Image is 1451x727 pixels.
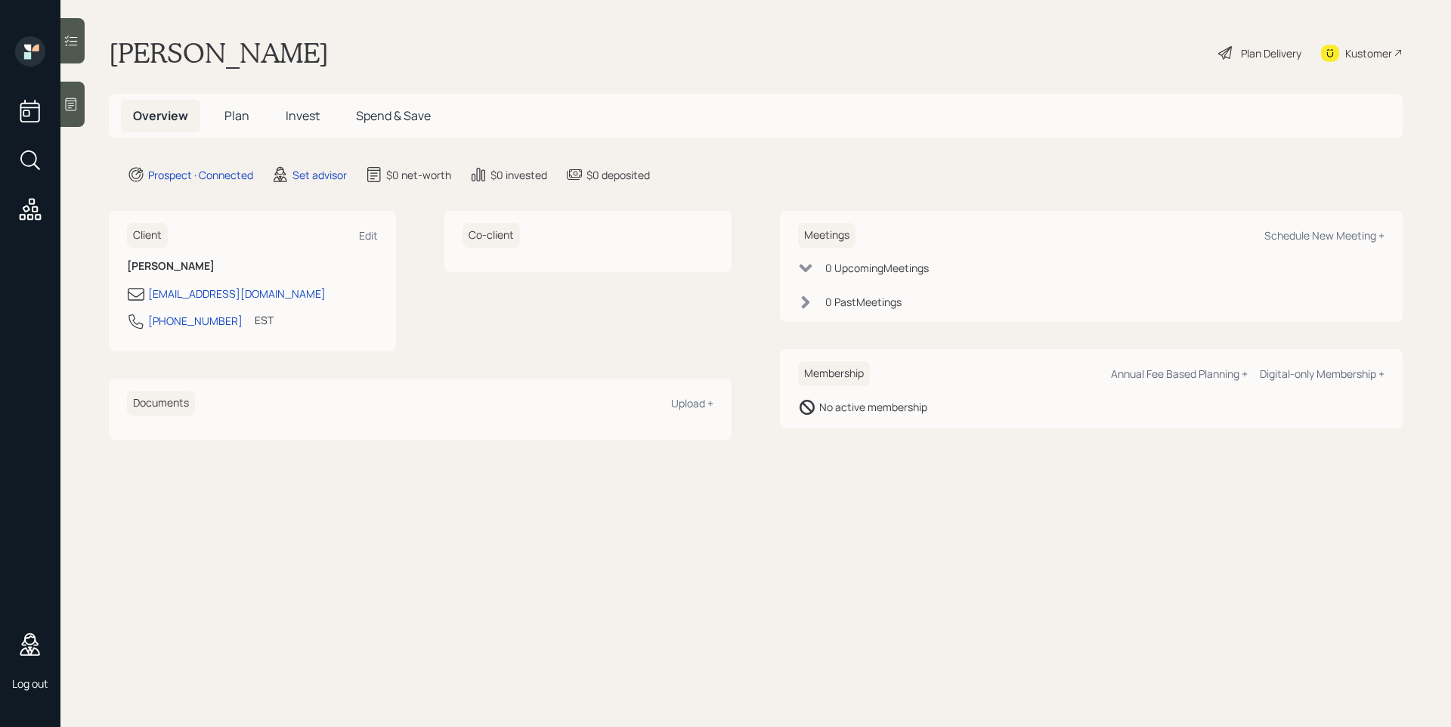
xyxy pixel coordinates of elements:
[148,286,326,302] div: [EMAIL_ADDRESS][DOMAIN_NAME]
[1264,228,1384,243] div: Schedule New Meeting +
[490,167,547,183] div: $0 invested
[109,36,329,70] h1: [PERSON_NAME]
[224,107,249,124] span: Plan
[386,167,451,183] div: $0 net-worth
[1260,367,1384,381] div: Digital-only Membership +
[148,167,253,183] div: Prospect · Connected
[819,399,927,415] div: No active membership
[356,107,431,124] span: Spend & Save
[255,312,274,328] div: EST
[292,167,347,183] div: Set advisor
[798,223,855,248] h6: Meetings
[825,260,929,276] div: 0 Upcoming Meeting s
[127,223,168,248] h6: Client
[1241,45,1301,61] div: Plan Delivery
[463,223,520,248] h6: Co-client
[359,228,378,243] div: Edit
[1111,367,1248,381] div: Annual Fee Based Planning +
[671,396,713,410] div: Upload +
[12,676,48,691] div: Log out
[586,167,650,183] div: $0 deposited
[286,107,320,124] span: Invest
[133,107,188,124] span: Overview
[1345,45,1392,61] div: Kustomer
[127,391,195,416] h6: Documents
[798,361,870,386] h6: Membership
[148,313,243,329] div: [PHONE_NUMBER]
[825,294,902,310] div: 0 Past Meeting s
[127,260,378,273] h6: [PERSON_NAME]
